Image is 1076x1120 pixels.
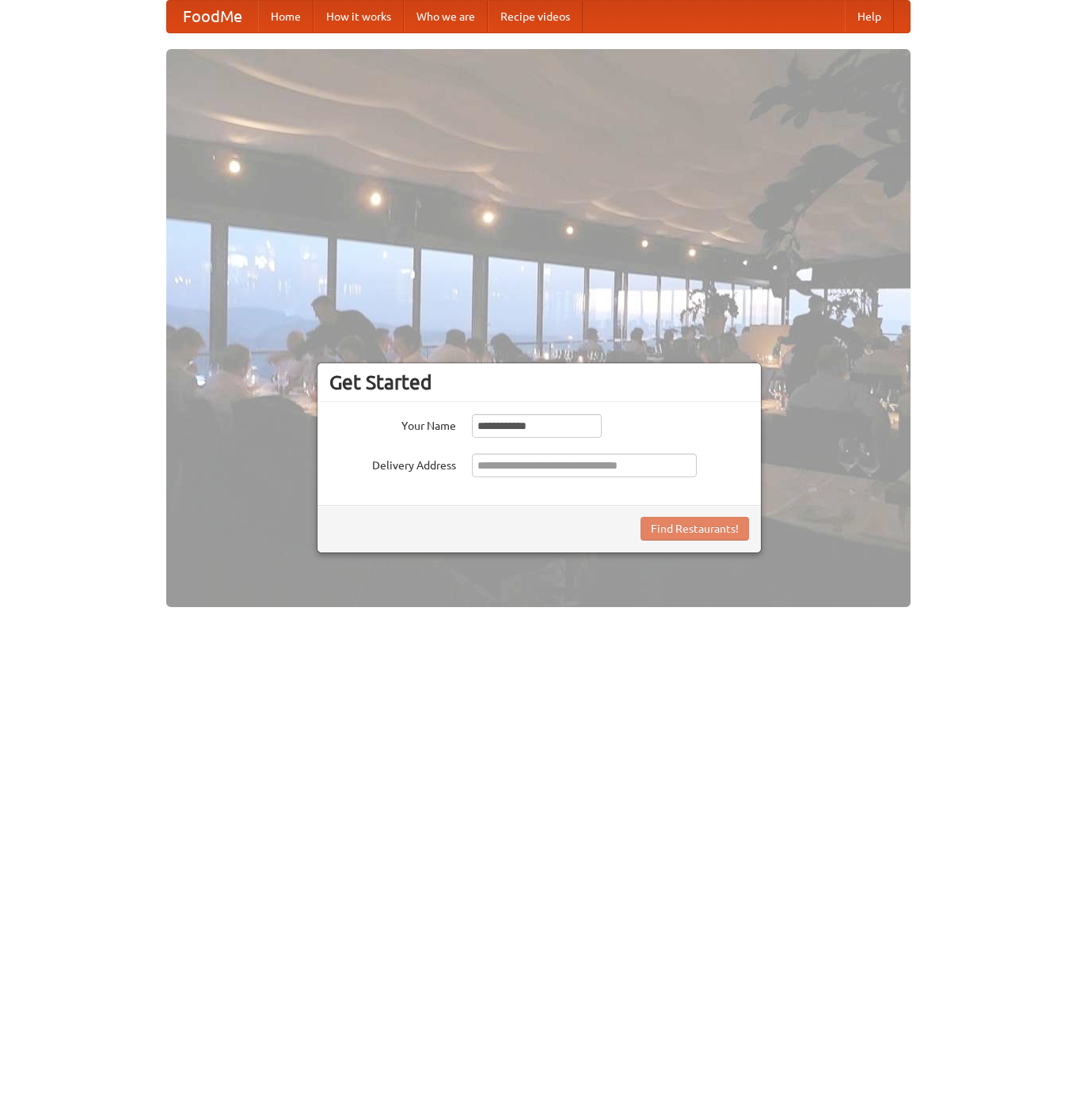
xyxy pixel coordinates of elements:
[329,414,456,434] label: Your Name
[641,517,749,541] button: Find Restaurants!
[488,1,583,32] a: Recipe videos
[404,1,488,32] a: Who we are
[845,1,894,32] a: Help
[314,1,404,32] a: How it works
[167,1,258,32] a: FoodMe
[329,370,749,394] h3: Get Started
[329,454,456,473] label: Delivery Address
[258,1,314,32] a: Home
